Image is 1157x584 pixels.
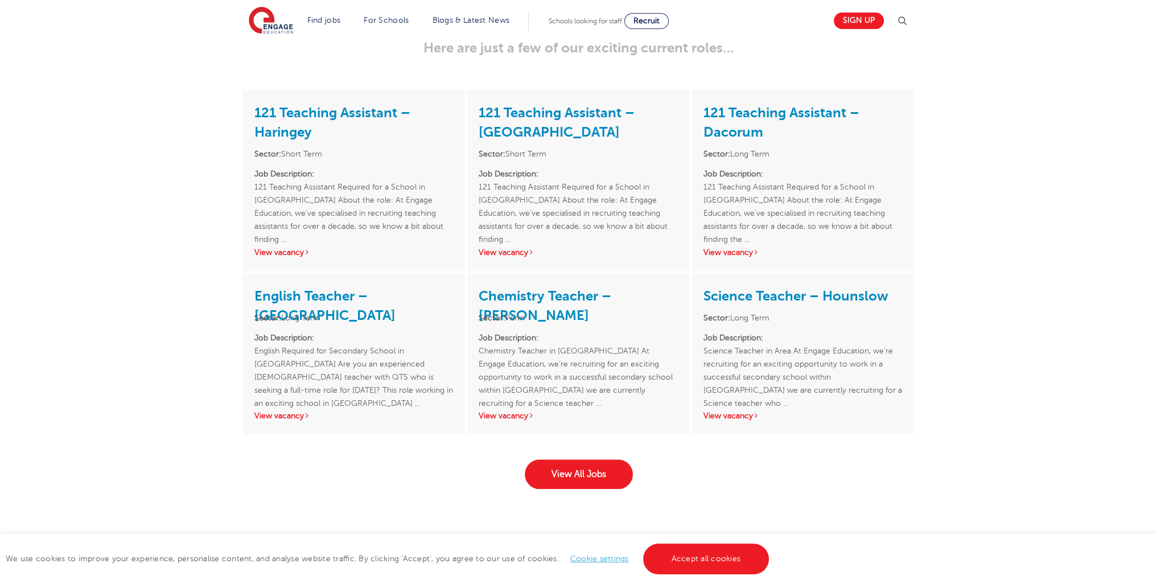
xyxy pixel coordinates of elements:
[254,334,314,342] strong: Job Description:
[254,150,281,158] strong: Sector:
[549,17,622,25] span: Schools looking for staff
[254,167,454,233] p: 121 Teaching Assistant Required for a School in [GEOGRAPHIC_DATA] About the role: At Engage Educa...
[299,40,858,56] h3: Here are just a few of our exciting current roles…
[703,331,903,397] p: Science Teacher in Area At Engage Education, we’re recruiting for an exciting opportunity to work...
[479,314,505,322] strong: Sector:
[254,311,454,324] li: Long Term
[254,170,314,178] strong: Job Description:
[254,412,310,420] a: View vacancy
[479,331,678,397] p: Chemistry Teacher in [GEOGRAPHIC_DATA] At Engage Education, we’re recruiting for an exciting oppo...
[703,147,903,161] li: Long Term
[479,147,678,161] li: Short Term
[479,248,534,257] a: View vacancy
[479,105,635,140] a: 121 Teaching Assistant – [GEOGRAPHIC_DATA]
[433,16,510,24] a: Blogs & Latest News
[479,288,611,323] a: Chemistry Teacher – [PERSON_NAME]
[703,248,759,257] a: View vacancy
[525,459,633,489] a: View All Jobs
[254,288,396,323] a: English Teacher – [GEOGRAPHIC_DATA]
[479,167,678,233] p: 121 Teaching Assistant Required for a School in [GEOGRAPHIC_DATA] About the role: At Engage Educa...
[703,105,859,140] a: 121 Teaching Assistant – Dacorum
[254,147,454,161] li: Short Term
[479,311,678,324] li: Perm
[479,170,538,178] strong: Job Description:
[703,311,903,324] li: Long Term
[254,105,410,140] a: 121 Teaching Assistant – Haringey
[703,167,903,233] p: 121 Teaching Assistant Required for a School in [GEOGRAPHIC_DATA] About the role: At Engage Educa...
[624,13,669,29] a: Recruit
[307,16,341,24] a: Find jobs
[364,16,409,24] a: For Schools
[6,554,772,563] span: We use cookies to improve your experience, personalise content, and analyse website traffic. By c...
[479,412,534,420] a: View vacancy
[703,314,730,322] strong: Sector:
[249,7,293,35] img: Engage Education
[254,331,454,397] p: English Required for Secondary School in [GEOGRAPHIC_DATA] Are you an experienced [DEMOGRAPHIC_DA...
[570,554,629,563] a: Cookie settings
[703,334,763,342] strong: Job Description:
[703,412,759,420] a: View vacancy
[633,17,660,25] span: Recruit
[254,248,310,257] a: View vacancy
[703,170,763,178] strong: Job Description:
[643,544,769,574] a: Accept all cookies
[254,314,281,322] strong: Sector:
[479,150,505,158] strong: Sector:
[479,334,538,342] strong: Job Description:
[703,288,888,304] a: Science Teacher – Hounslow
[703,150,730,158] strong: Sector:
[834,13,884,29] a: Sign up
